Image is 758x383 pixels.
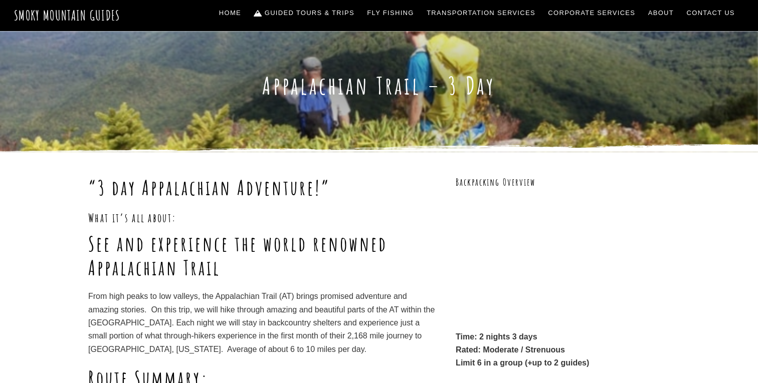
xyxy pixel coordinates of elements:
[88,232,437,280] h1: See and experience the world renowned Appalachian Trail
[456,358,589,367] strong: Limit 6 in a group (+up to 2 guides)
[14,7,120,24] a: Smoky Mountain Guides
[683,3,739,24] a: Contact Us
[456,176,670,189] h3: Backpacking Overview
[423,3,539,24] a: Transportation Services
[88,176,437,200] h1: “3 day Appalachian Adventure!”
[88,210,437,226] h3: What it’s all about:
[644,3,678,24] a: About
[215,3,245,24] a: Home
[363,3,418,24] a: Fly Fishing
[250,3,358,24] a: Guided Tours & Trips
[456,332,537,341] strong: Time: 2 nights 3 days
[456,345,565,354] strong: Rated: Moderate / Strenuous
[88,71,670,100] h1: Appalachian Trail – 3 Day
[88,290,437,356] p: From high peaks to low valleys, the Appalachian Trail (AT) brings promised adventure and amazing ...
[544,3,640,24] a: Corporate Services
